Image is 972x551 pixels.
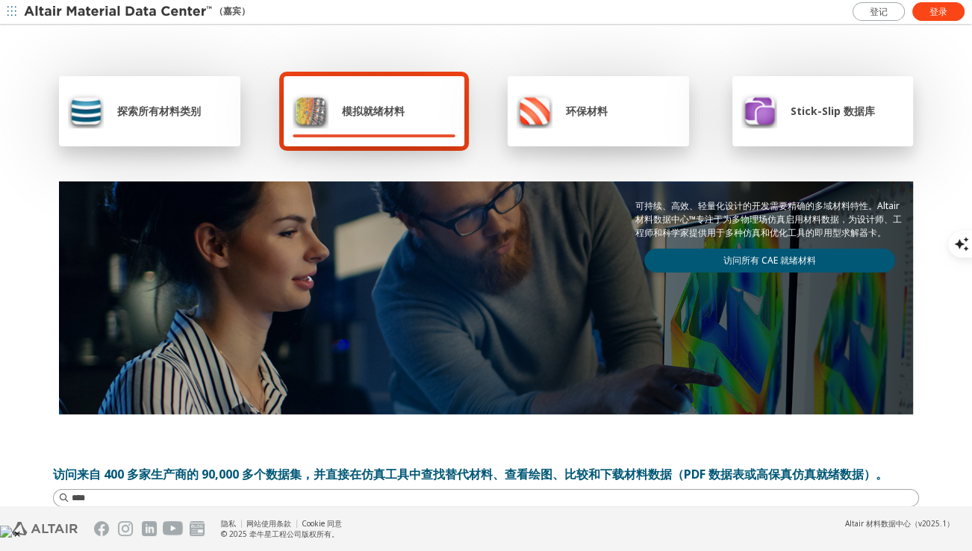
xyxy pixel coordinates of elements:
div: 访问来自 400 多家生产商的 90,000 多个数据集，并直接在仿真工具中查找替代材料、查看绘图、比较和下载材料数据（PDF 数据表或高保真仿真就绪数据）。 [53,465,919,483]
span: Stick-Slip 数据库 [791,104,875,118]
span: 登录 [929,6,947,18]
div: （v2025.1） [845,518,954,529]
a: 登录 [912,2,965,21]
font: （嘉宾） [214,4,250,19]
span: 模拟就绪材料 [342,104,405,118]
img: Stick-Slip 数据库 [741,93,777,128]
span: 登记 [870,6,888,18]
a: Cookie 同意 [302,518,342,529]
img: 环保材料 [517,93,552,128]
p: 可持续、高效、轻量化设计的开发需要精确的多域材料特性。Altair 材料数据中心™专注于为多物理场仿真启用材料数据，为设计师、工程师和科学家提供用于多种仿真和优化工具的即用型求解器卡。 [635,199,904,240]
a: 登记 [853,2,905,21]
span: 探索所有材料类别 [117,104,201,118]
a: 网站使用条款 [246,518,291,529]
img: 模拟就绪材料 [293,93,328,128]
span: Altair 材料数据中心 [845,518,911,529]
a: 访问所有 CAE 就绪材料 [644,249,895,273]
a: 隐私 [221,518,236,529]
img: 牵牛星工程 [12,522,78,535]
span: 环保材料 [566,104,608,118]
img: 探索所有材料类别 [68,93,104,128]
img: Altair Material Data Center [24,4,214,19]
